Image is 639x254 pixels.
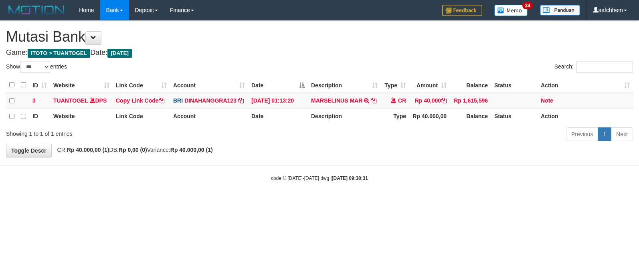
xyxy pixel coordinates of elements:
span: CR: DB: Variance: [53,147,213,153]
a: MARSELINUS MAR [311,97,362,104]
div: Showing 1 to 1 of 1 entries [6,127,260,138]
span: [DATE] [107,49,132,58]
strong: Rp 40.000,00 (1) [67,147,109,153]
th: Description: activate to sort column ascending [308,77,381,93]
a: Copy DINAHANGGRA123 to clipboard [238,97,244,104]
th: Website: activate to sort column ascending [50,77,113,93]
strong: Rp 40.000,00 (1) [170,147,213,153]
th: Date: activate to sort column descending [248,77,308,93]
span: ITOTO > TUANTOGEL [28,49,90,58]
th: Description [308,109,381,124]
strong: Rp 0,00 (0) [119,147,147,153]
td: [DATE] 01:13:20 [248,93,308,109]
a: DINAHANGGRA123 [184,97,237,104]
a: Next [611,127,633,141]
label: Search: [554,61,633,73]
td: DPS [50,93,113,109]
a: Copy Rp 40,000 to clipboard [441,97,447,104]
th: Status [491,109,538,124]
a: Copy Link Code [116,97,164,104]
th: ID: activate to sort column ascending [29,77,50,93]
label: Show entries [6,61,67,73]
a: Copy MARSELINUS MAR to clipboard [371,97,376,104]
th: Balance [450,77,491,93]
strong: [DATE] 09:38:31 [332,175,368,181]
a: Toggle Descr [6,144,52,157]
th: Account: activate to sort column ascending [170,77,248,93]
h1: Mutasi Bank [6,29,633,45]
img: MOTION_logo.png [6,4,67,16]
th: Account [170,109,248,124]
span: 34 [522,2,533,9]
th: Action: activate to sort column ascending [538,77,633,93]
span: CR [398,97,406,104]
a: 1 [598,127,611,141]
a: Note [541,97,553,104]
input: Search: [576,61,633,73]
th: Date [248,109,308,124]
th: Type [381,109,409,124]
th: Website [50,109,113,124]
select: Showentries [20,61,50,73]
small: code © [DATE]-[DATE] dwg | [271,175,368,181]
th: Link Code: activate to sort column ascending [113,77,170,93]
th: Balance [450,109,491,124]
th: Link Code [113,109,170,124]
th: Type: activate to sort column ascending [381,77,409,93]
th: Amount: activate to sort column ascending [409,77,450,93]
img: Button%20Memo.svg [494,5,528,16]
td: Rp 1,615,596 [450,93,491,109]
img: Feedback.jpg [442,5,482,16]
span: 3 [32,97,36,104]
td: Rp 40,000 [409,93,450,109]
th: Rp 40.000,00 [409,109,450,124]
img: panduan.png [540,5,580,16]
a: Previous [566,127,598,141]
span: BRI [173,97,183,104]
th: Action [538,109,633,124]
a: TUANTOGEL [53,97,88,104]
h4: Game: Date: [6,49,633,57]
th: ID [29,109,50,124]
th: Status [491,77,538,93]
